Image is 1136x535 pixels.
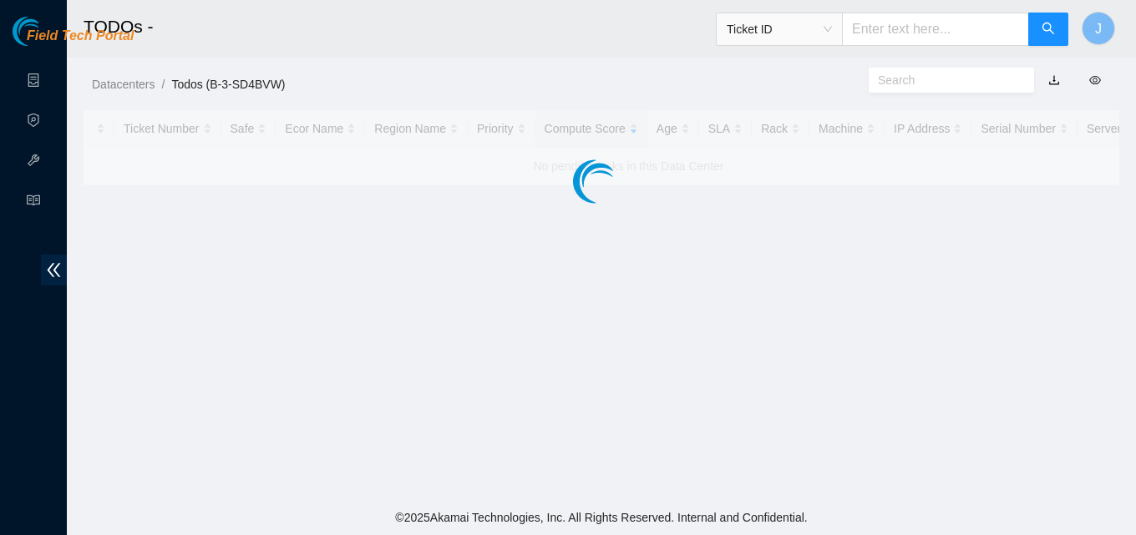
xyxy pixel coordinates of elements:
span: eye [1089,74,1101,86]
span: Ticket ID [727,17,832,42]
span: J [1095,18,1102,39]
button: J [1082,12,1115,45]
a: Datacenters [92,78,155,91]
span: double-left [41,255,67,285]
button: download [1036,67,1073,93]
span: read [27,186,40,220]
span: Field Tech Portal [27,28,134,44]
a: Akamai TechnologiesField Tech Portal [13,30,134,52]
img: Akamai Technologies [13,17,84,46]
a: Todos (B-3-SD4BVW) [171,78,285,91]
input: Enter text here... [842,13,1029,46]
footer: © 2025 Akamai Technologies, Inc. All Rights Reserved. Internal and Confidential. [67,500,1136,535]
span: / [161,78,165,91]
span: search [1042,22,1055,38]
input: Search [878,71,1012,89]
button: search [1028,13,1068,46]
